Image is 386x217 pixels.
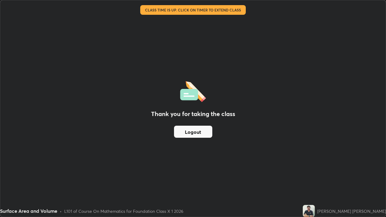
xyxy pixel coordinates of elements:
[60,208,62,214] div: •
[303,205,315,217] img: 3f6f0e4d6c5b4ce592106cb56bccfedf.jpg
[317,208,386,214] div: [PERSON_NAME] [PERSON_NAME]
[151,109,235,118] h2: Thank you for taking the class
[174,126,212,138] button: Logout
[64,208,183,214] div: L101 of Course On Mathematics for Foundation Class X 1 2026
[180,79,206,102] img: offlineFeedback.1438e8b3.svg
